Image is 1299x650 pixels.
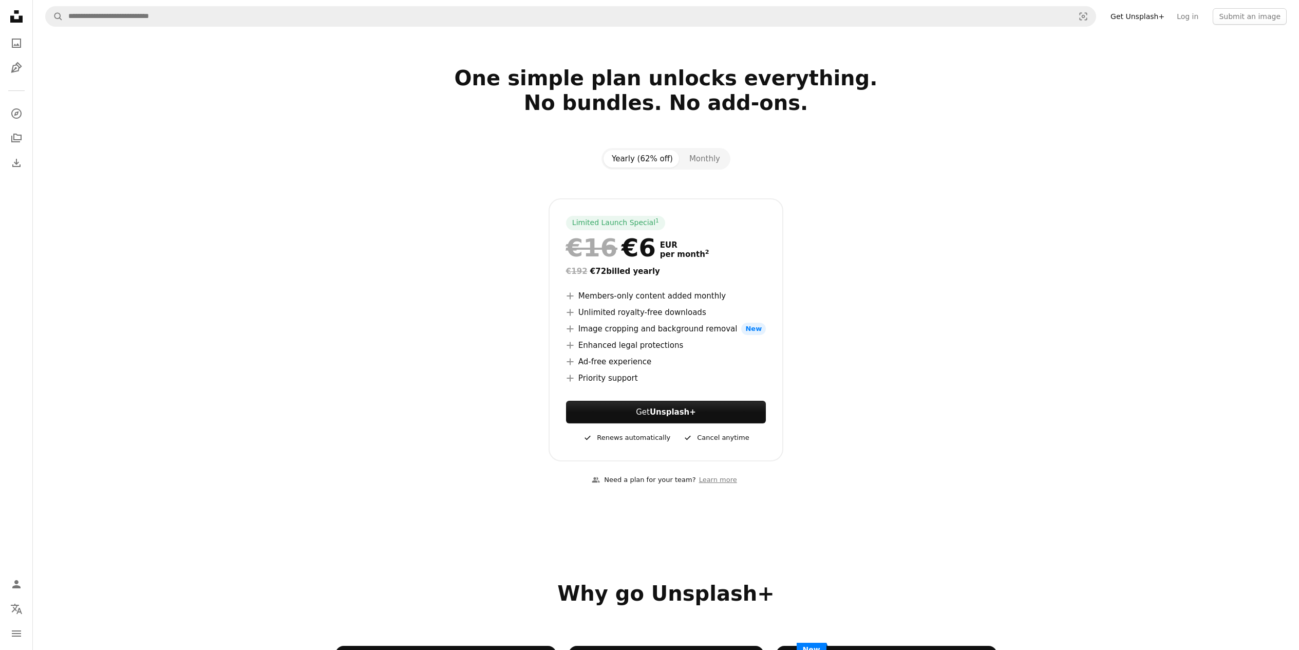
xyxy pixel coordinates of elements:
div: €6 [566,234,656,261]
sup: 2 [705,249,709,255]
div: Renews automatically [582,432,670,444]
button: Language [6,599,27,619]
span: EUR [660,240,709,250]
div: €72 billed yearly [566,265,766,277]
a: Get Unsplash+ [1104,8,1171,25]
strong: Unsplash+ [650,407,696,417]
li: Enhanced legal protections [566,339,766,351]
span: per month [660,250,709,259]
button: Yearly (62% off) [604,150,681,168]
span: €16 [566,234,617,261]
a: Explore [6,103,27,124]
span: €192 [566,267,588,276]
form: Find visuals sitewide [45,6,1096,27]
a: Photos [6,33,27,53]
a: Illustrations [6,58,27,78]
button: Visual search [1071,7,1096,26]
a: Learn more [696,472,740,489]
button: Menu [6,623,27,644]
h2: Why go Unsplash+ [335,581,997,606]
h2: One simple plan unlocks everything. No bundles. No add-ons. [335,66,997,140]
a: 2 [703,250,711,259]
a: Log in / Sign up [6,574,27,595]
button: Search Unsplash [46,7,63,26]
a: Download History [6,153,27,173]
li: Ad-free experience [566,356,766,368]
button: GetUnsplash+ [566,401,766,423]
button: Submit an image [1213,8,1287,25]
a: 1 [653,218,661,228]
div: Cancel anytime [683,432,749,444]
div: Need a plan for your team? [592,475,695,486]
a: Home — Unsplash [6,6,27,29]
li: Image cropping and background removal [566,323,766,335]
sup: 1 [655,217,659,224]
a: Log in [1171,8,1204,25]
button: Monthly [681,150,728,168]
li: Members-only content added monthly [566,290,766,302]
li: Unlimited royalty-free downloads [566,306,766,319]
div: Limited Launch Special [566,216,665,230]
span: New [741,323,766,335]
li: Priority support [566,372,766,384]
a: Collections [6,128,27,148]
